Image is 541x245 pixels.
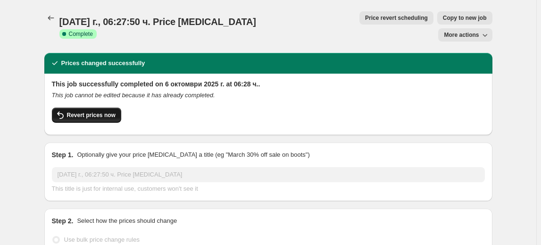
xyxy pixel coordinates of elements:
[61,59,145,68] h2: Prices changed successfully
[52,150,74,160] h2: Step 1.
[359,11,433,25] button: Price revert scheduling
[444,31,479,39] span: More actions
[69,30,93,38] span: Complete
[59,17,256,27] span: [DATE] г., 06:27:50 ч. Price [MEDICAL_DATA]
[52,92,215,99] i: This job cannot be edited because it has already completed.
[52,108,121,123] button: Revert prices now
[365,14,428,22] span: Price revert scheduling
[52,216,74,226] h2: Step 2.
[52,185,198,192] span: This title is just for internal use, customers won't see it
[64,236,140,243] span: Use bulk price change rules
[44,11,58,25] button: Price change jobs
[438,28,492,42] button: More actions
[67,111,116,119] span: Revert prices now
[443,14,487,22] span: Copy to new job
[77,150,309,160] p: Optionally give your price [MEDICAL_DATA] a title (eg "March 30% off sale on boots")
[77,216,177,226] p: Select how the prices should change
[52,167,485,182] input: 30% off holiday sale
[52,79,485,89] h2: This job successfully completed on 6 октомври 2025 г. at 06:28 ч..
[437,11,492,25] button: Copy to new job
